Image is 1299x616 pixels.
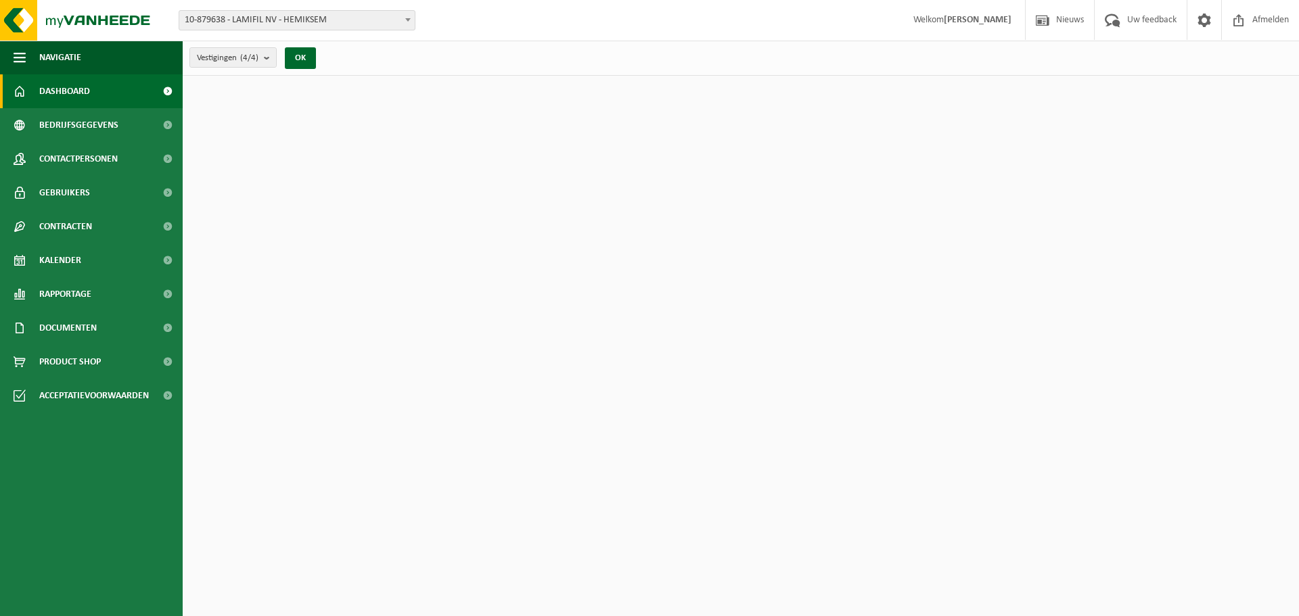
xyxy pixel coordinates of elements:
[39,379,149,412] span: Acceptatievoorwaarden
[39,74,90,108] span: Dashboard
[39,277,91,311] span: Rapportage
[197,48,258,68] span: Vestigingen
[285,47,316,69] button: OK
[39,210,92,243] span: Contracten
[189,47,277,68] button: Vestigingen(4/4)
[240,53,258,62] count: (4/4)
[39,243,81,277] span: Kalender
[179,11,415,30] span: 10-879638 - LAMIFIL NV - HEMIKSEM
[39,142,118,176] span: Contactpersonen
[39,311,97,345] span: Documenten
[39,176,90,210] span: Gebruikers
[39,345,101,379] span: Product Shop
[39,41,81,74] span: Navigatie
[179,10,415,30] span: 10-879638 - LAMIFIL NV - HEMIKSEM
[944,15,1011,25] strong: [PERSON_NAME]
[39,108,118,142] span: Bedrijfsgegevens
